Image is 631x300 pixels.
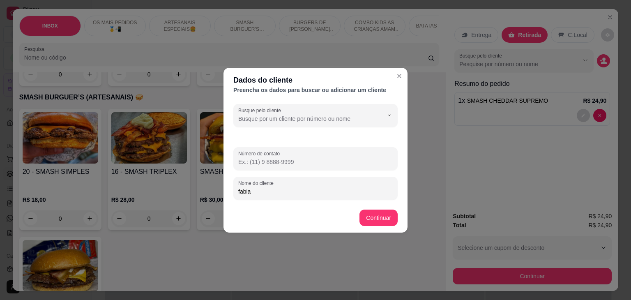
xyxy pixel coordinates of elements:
[238,150,283,157] label: Número de contato
[233,86,398,94] div: Preencha os dados para buscar ou adicionar um cliente
[238,187,393,196] input: Nome do cliente
[233,74,398,86] div: Dados do cliente
[238,158,393,166] input: Número de contato
[393,69,406,83] button: Close
[238,107,284,114] label: Busque pelo cliente
[359,210,398,226] button: Continuar
[238,180,276,187] label: Nome do cliente
[238,115,370,123] input: Busque pelo cliente
[383,108,396,122] button: Show suggestions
